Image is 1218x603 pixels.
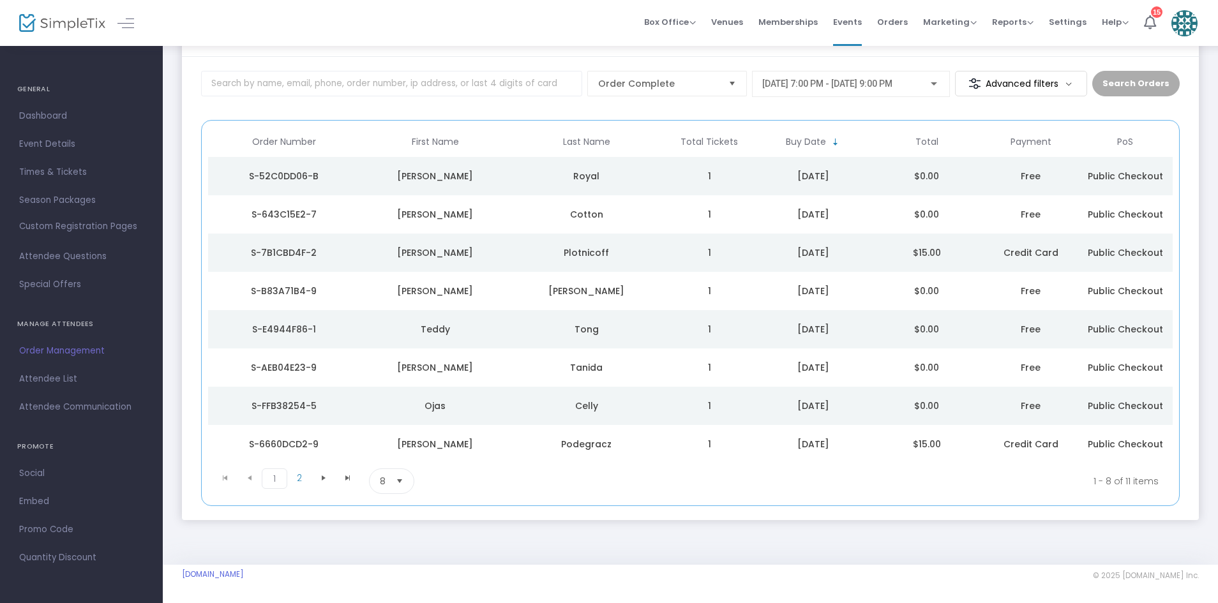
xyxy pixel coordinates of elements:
td: 1 [662,234,756,272]
div: S-FFB38254-5 [211,399,356,412]
div: 2/16/2024 [760,170,867,182]
div: Wallace [514,285,659,297]
span: Dashboard [19,108,144,124]
td: 1 [662,195,756,234]
td: $0.00 [870,310,984,348]
span: Promo Code [19,521,144,538]
kendo-pager-info: 1 - 8 of 11 items [541,468,1159,494]
span: Public Checkout [1088,438,1163,450]
div: Plotnicoff [514,246,659,259]
span: Go to the last page [343,473,353,483]
td: 1 [662,425,756,463]
span: Public Checkout [1088,323,1163,336]
div: Data table [208,127,1173,463]
th: Total Tickets [662,127,756,157]
span: Free [1021,208,1041,221]
span: Public Checkout [1088,399,1163,412]
span: PoS [1117,137,1133,147]
span: Free [1021,361,1041,374]
div: 2/15/2024 [760,361,867,374]
span: Order Number [252,137,316,147]
div: S-643C15E2-7 [211,208,356,221]
span: Page 1 [262,468,287,489]
span: Settings [1049,6,1086,38]
td: 1 [662,310,756,348]
span: Order Management [19,343,144,359]
div: 2/16/2024 [760,285,867,297]
div: 2/16/2024 [760,246,867,259]
span: [DATE] 7:00 PM - [DATE] 9:00 PM [762,78,892,89]
div: 2/15/2024 [760,399,867,412]
span: Go to the last page [336,468,360,488]
div: Ojas [363,399,507,412]
div: S-7B1CBD4F-2 [211,246,356,259]
span: Credit Card [1004,246,1058,259]
div: Gabriel [363,438,507,450]
div: Tong [514,323,659,336]
span: Order Complete [598,77,718,90]
div: Dale [363,208,507,221]
m-button: Advanced filters [955,71,1087,96]
span: Public Checkout [1088,285,1163,297]
div: S-B83A71B4-9 [211,285,356,297]
div: Teddy [363,323,507,336]
span: Payment [1011,137,1051,147]
td: 1 [662,157,756,195]
div: 2/15/2024 [760,438,867,450]
span: Help [1102,16,1129,28]
div: Gregory [363,285,507,297]
div: S-6660DCD2-9 [211,438,356,450]
div: S-AEB04E23-9 [211,361,356,374]
button: Select [723,71,741,96]
input: Search by name, email, phone, order number, ip address, or last 4 digits of card [201,71,582,96]
img: filter [968,77,981,90]
span: Go to the next page [312,468,336,488]
span: Attendee List [19,371,144,387]
h4: GENERAL [17,77,146,102]
div: 2/16/2024 [760,208,867,221]
span: Public Checkout [1088,361,1163,374]
span: Memberships [758,6,818,38]
span: Orders [877,6,908,38]
span: Quantity Discount [19,549,144,566]
span: 8 [380,475,386,488]
td: $0.00 [870,195,984,234]
span: Sortable [831,137,841,147]
div: 2/15/2024 [760,323,867,336]
span: Free [1021,399,1041,412]
span: First Name [412,137,459,147]
div: Yuki [363,361,507,374]
td: $15.00 [870,234,984,272]
span: Public Checkout [1088,208,1163,221]
td: $0.00 [870,348,984,387]
td: $0.00 [870,157,984,195]
span: Free [1021,323,1041,336]
div: Josh [363,170,507,182]
div: S-E4944F86-1 [211,323,356,336]
div: Jacobo [363,246,507,259]
span: Total [915,137,938,147]
span: Public Checkout [1088,170,1163,182]
h4: PROMOTE [17,434,146,459]
td: 1 [662,272,756,310]
span: Social [19,465,144,482]
span: Times & Tickets [19,164,144,181]
span: Credit Card [1004,438,1058,450]
div: 15 [1151,6,1162,18]
div: Celly [514,399,659,412]
span: Embed [19,493,144,510]
button: Select [391,469,409,493]
div: Royal [514,170,659,182]
span: Last Name [563,137,610,147]
td: 1 [662,387,756,425]
span: © 2025 [DOMAIN_NAME] Inc. [1093,570,1199,581]
span: Marketing [923,16,977,28]
span: Go to the next page [319,473,329,483]
td: 1 [662,348,756,387]
td: $0.00 [870,387,984,425]
span: Attendee Questions [19,248,144,265]
span: Venues [711,6,743,38]
div: Cotton [514,208,659,221]
span: Free [1021,285,1041,297]
span: Page 2 [287,468,312,488]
